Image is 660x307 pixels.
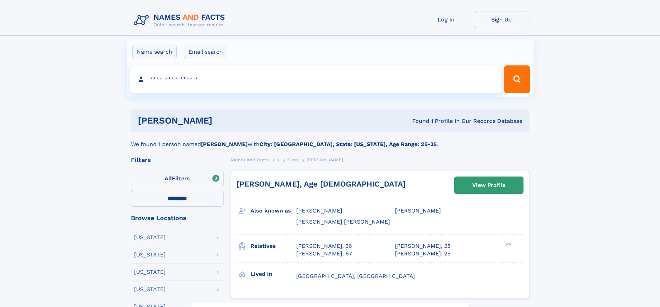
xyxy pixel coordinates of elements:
[250,205,296,217] h3: Also known as
[395,242,451,250] a: [PERSON_NAME], 28
[132,45,177,59] label: Name search
[138,116,313,125] h1: [PERSON_NAME]
[287,155,298,164] a: Kiros
[201,141,248,147] b: [PERSON_NAME]
[134,269,166,275] div: [US_STATE]
[134,252,166,258] div: [US_STATE]
[184,45,227,59] label: Email search
[237,180,406,188] a: [PERSON_NAME], Age [DEMOGRAPHIC_DATA]
[395,250,450,258] a: [PERSON_NAME], 25
[395,207,441,214] span: [PERSON_NAME]
[250,268,296,280] h3: Lived in
[259,141,437,147] b: City: [GEOGRAPHIC_DATA], State: [US_STATE], Age Range: 25-35
[131,11,231,30] img: Logo Names and Facts
[312,117,522,125] div: Found 1 Profile In Our Records Database
[276,157,280,162] span: K
[296,218,390,225] span: [PERSON_NAME] [PERSON_NAME]
[296,273,415,279] span: [GEOGRAPHIC_DATA], [GEOGRAPHIC_DATA]
[250,240,296,252] h3: Relatives
[134,235,166,240] div: [US_STATE]
[455,177,523,193] a: View Profile
[130,65,501,93] input: search input
[296,242,352,250] a: [PERSON_NAME], 36
[131,132,529,148] div: We found 1 person named with .
[131,215,224,221] div: Browse Locations
[131,171,224,187] label: Filters
[504,242,512,246] div: ❯
[165,175,172,182] span: All
[296,250,352,258] a: [PERSON_NAME], 67
[504,65,530,93] button: Search Button
[472,177,505,193] div: View Profile
[474,11,529,28] a: Sign Up
[296,207,342,214] span: [PERSON_NAME]
[419,11,474,28] a: Log In
[231,155,269,164] a: Names and Facts
[287,157,298,162] span: Kiros
[276,155,280,164] a: K
[131,157,224,163] div: Filters
[134,287,166,292] div: [US_STATE]
[306,157,343,162] span: [PERSON_NAME]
